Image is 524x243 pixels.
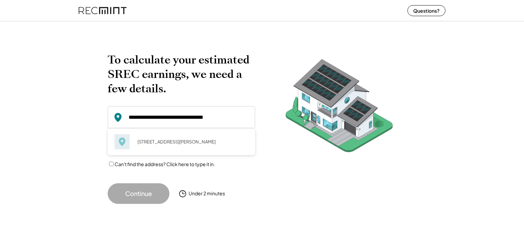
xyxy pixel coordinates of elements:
img: recmint-logotype%403x%20%281%29.jpeg [79,1,127,20]
div: [STREET_ADDRESS][PERSON_NAME] [133,137,248,147]
button: Questions? [407,5,445,16]
h2: To calculate your estimated SREC earnings, we need a few details. [108,53,255,96]
label: Can't find the address? Click here to type it in. [115,161,215,167]
button: Continue [108,183,169,204]
img: RecMintArtboard%207.png [272,53,406,163]
div: Under 2 minutes [189,190,225,197]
